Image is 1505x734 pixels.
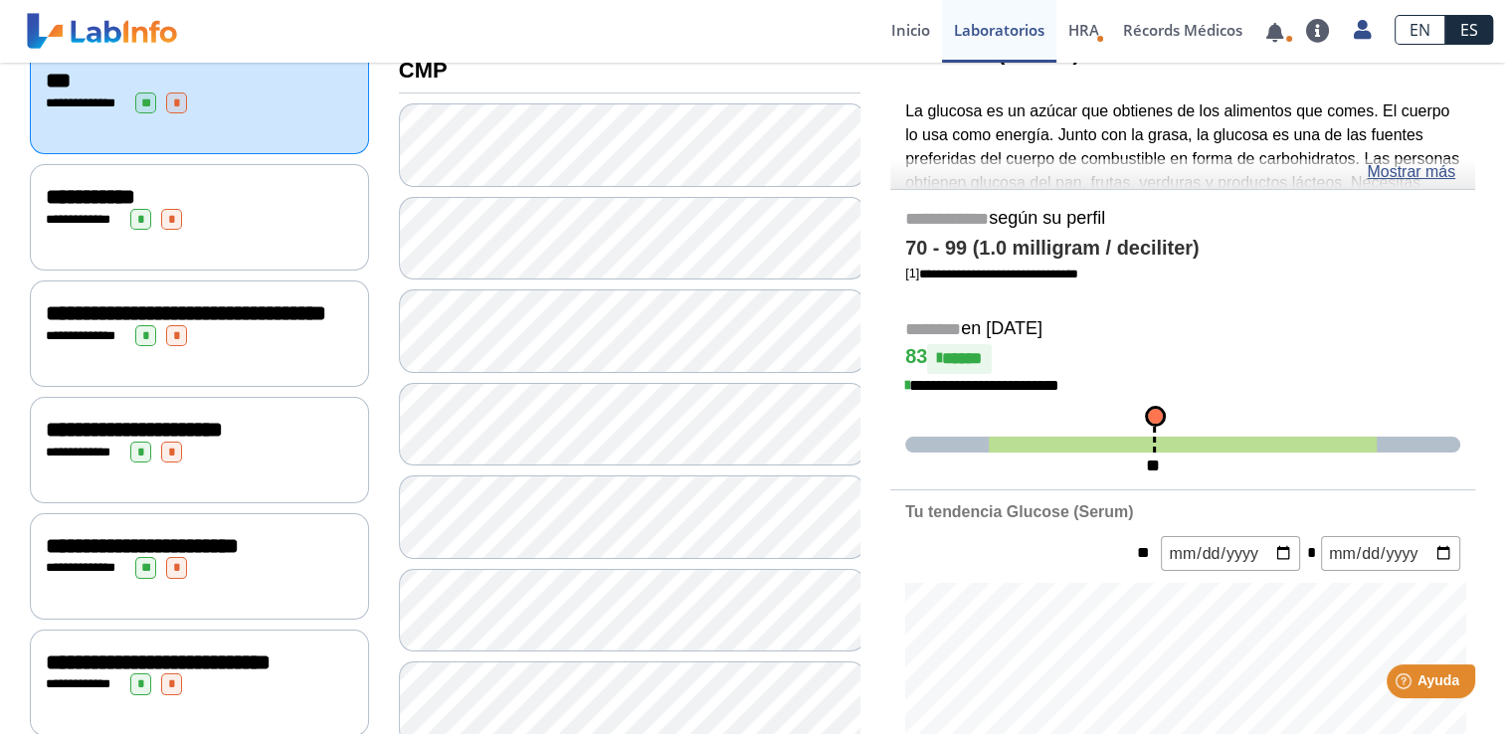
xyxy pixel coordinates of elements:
p: La glucosa es un azúcar que obtienes de los alimentos que comes. El cuerpo lo usa como energía. J... [905,99,1460,266]
input: mm/dd/yyyy [1321,536,1460,571]
span: HRA [1068,20,1099,40]
a: Mostrar más [1367,160,1455,184]
iframe: Help widget launcher [1328,656,1483,712]
h5: según su perfil [905,208,1460,231]
h4: 70 - 99 (1.0 milligram / deciliter) [905,237,1460,261]
a: EN [1395,15,1445,45]
h4: 83 [905,344,1460,374]
a: [1] [905,266,1078,280]
b: CMP [399,58,448,83]
b: Tu tendencia Glucose (Serum) [905,503,1133,520]
h5: en [DATE] [905,318,1460,341]
input: mm/dd/yyyy [1161,536,1300,571]
a: ES [1445,15,1493,45]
